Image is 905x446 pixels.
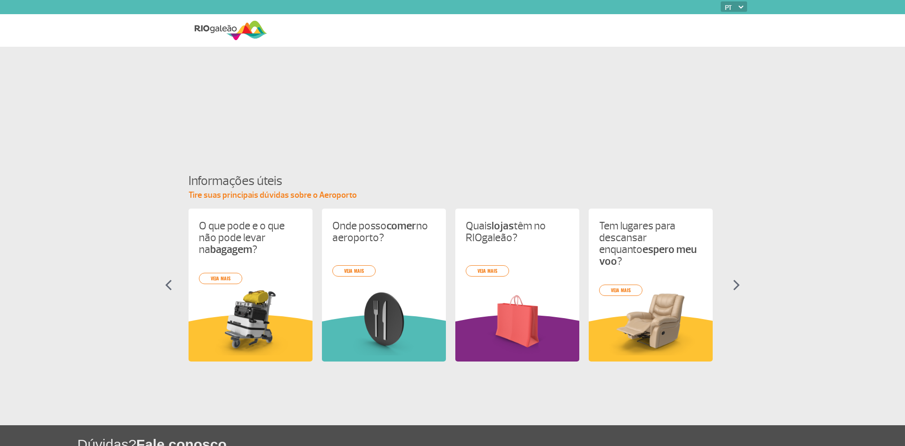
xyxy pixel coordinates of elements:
[165,279,172,291] img: seta-esquerda
[387,219,416,233] strong: comer
[332,265,376,277] a: veja mais
[332,288,436,355] img: card%20informa%C3%A7%C3%B5es%208.png
[199,220,302,255] p: O que pode e o que não pode levar na ?
[189,315,313,362] img: amareloInformacoesUteis.svg
[733,279,740,291] img: seta-direita
[589,315,713,362] img: amareloInformacoesUteis.svg
[466,265,509,277] a: veja mais
[199,288,302,355] img: card%20informa%C3%A7%C3%B5es%201.png
[322,315,446,362] img: verdeInformacoesUteis.svg
[466,220,569,244] p: Quais têm no RIOgaleão?
[189,172,716,190] h4: Informações úteis
[332,220,436,244] p: Onde posso no aeroporto?
[455,315,579,362] img: roxoInformacoesUteis.svg
[599,243,697,268] strong: espero meu voo
[210,243,252,256] strong: bagagem
[189,190,716,201] p: Tire suas principais dúvidas sobre o Aeroporto
[466,288,569,355] img: card%20informa%C3%A7%C3%B5es%206.png
[599,288,702,355] img: card%20informa%C3%A7%C3%B5es%204.png
[199,273,242,284] a: veja mais
[599,285,642,296] a: veja mais
[599,220,702,267] p: Tem lugares para descansar enquanto ?
[492,219,514,233] strong: lojas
